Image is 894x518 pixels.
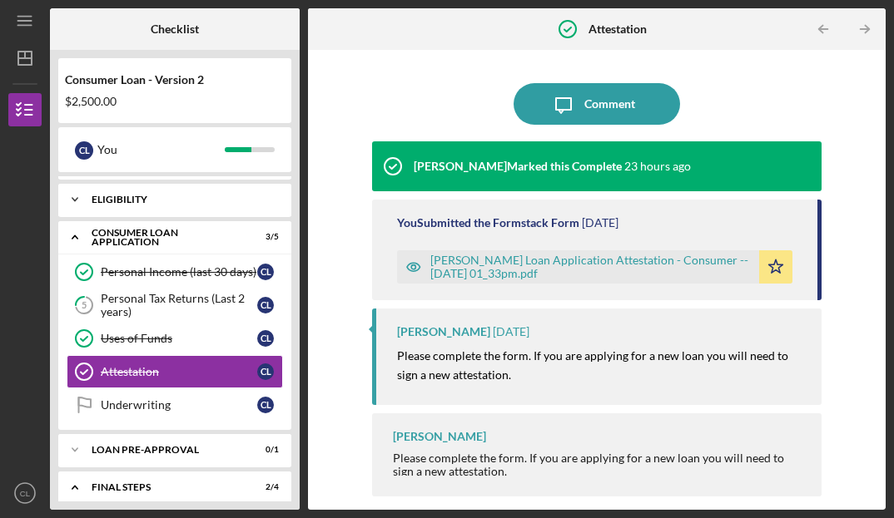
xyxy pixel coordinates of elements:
[82,300,87,311] tspan: 5
[584,83,635,125] div: Comment
[514,83,680,125] button: Comment
[414,160,622,173] div: [PERSON_NAME] Marked this Complete
[249,445,279,455] div: 0 / 1
[151,22,199,36] b: Checklist
[101,332,257,345] div: Uses of Funds
[8,476,42,510] button: CL
[493,325,529,338] time: 2025-10-02 17:32
[65,95,285,108] div: $2,500.00
[589,22,647,36] b: Attestation
[101,292,257,318] div: Personal Tax Returns (Last 2 years)
[92,482,237,492] div: FINAL STEPS
[397,348,791,381] mark: Please complete the form. If you are applying for a new loan you will need to sign a new attestat...
[75,141,93,160] div: C L
[430,254,750,280] div: [PERSON_NAME] Loan Application Attestation - Consumer -- [DATE] 01_33pm.pdf
[393,430,486,443] div: [PERSON_NAME]
[582,216,618,229] time: 2025-10-02 17:33
[397,325,490,338] div: [PERSON_NAME]
[67,322,283,355] a: Uses of FundsCL
[397,250,792,284] button: [PERSON_NAME] Loan Application Attestation - Consumer -- [DATE] 01_33pm.pdf
[624,160,691,173] time: 2025-10-02 19:34
[257,264,274,280] div: C L
[257,397,274,413] div: C L
[101,398,257,412] div: Underwriting
[101,265,257,279] div: Personal Income (last 30 days)
[92,445,237,455] div: Loan Pre-Approval
[249,232,279,242] div: 3 / 5
[65,73,285,86] div: Consumer Loan - Version 2
[393,451,804,478] div: Please complete the form. If you are applying for a new loan you will need to sign a new attestat...
[101,365,257,378] div: Attestation
[97,136,225,164] div: You
[257,330,274,347] div: C L
[67,289,283,322] a: 5Personal Tax Returns (Last 2 years)CL
[92,195,271,205] div: Eligibility
[257,297,274,313] div: C L
[397,216,579,229] div: You Submitted the Formstack Form
[249,482,279,492] div: 2 / 4
[257,363,274,380] div: C L
[92,228,237,247] div: Consumer Loan Application
[67,255,283,289] a: Personal Income (last 30 days)CL
[67,355,283,388] a: AttestationCL
[20,489,31,498] text: CL
[67,388,283,422] a: UnderwritingCL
